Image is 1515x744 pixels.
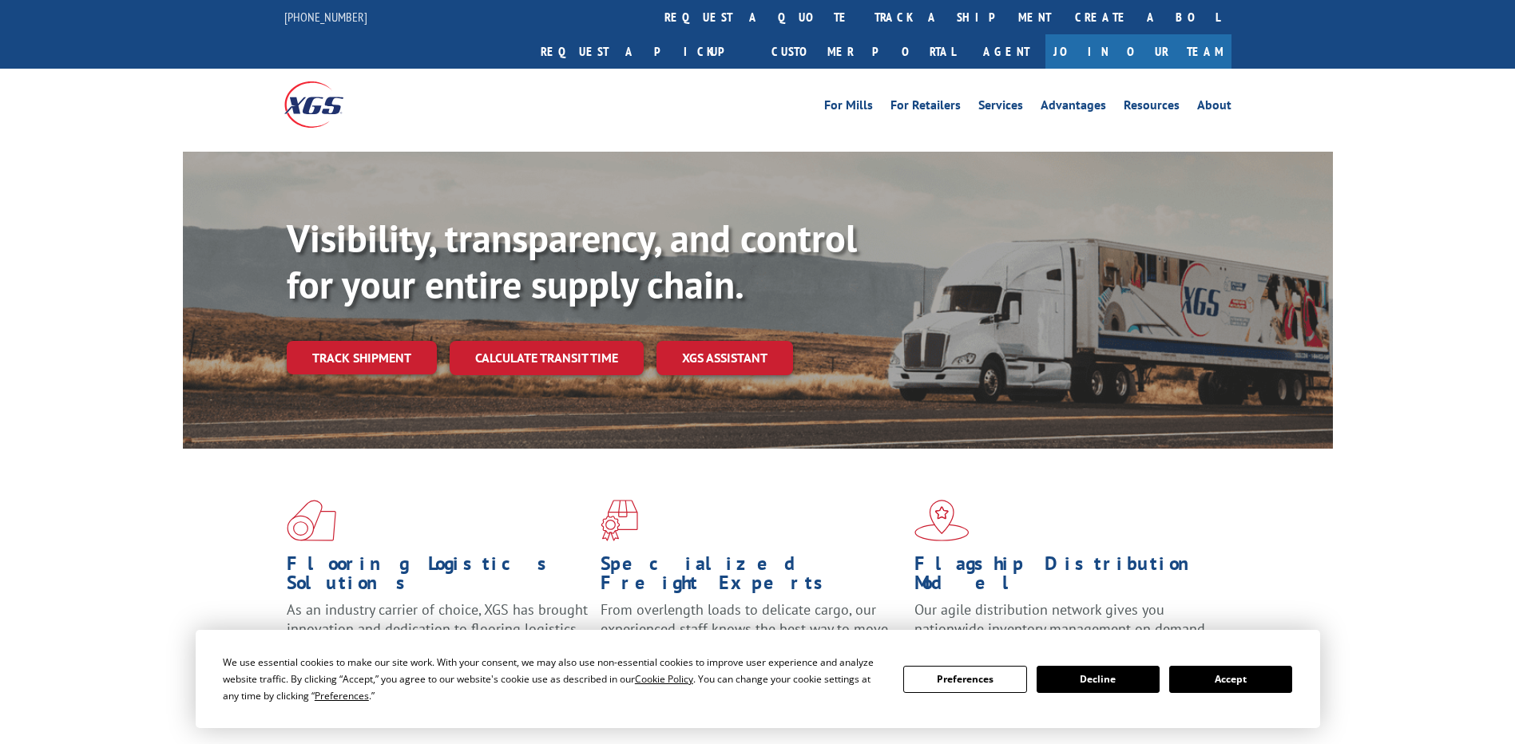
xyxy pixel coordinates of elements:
a: Resources [1124,99,1180,117]
span: Cookie Policy [635,672,693,686]
h1: Specialized Freight Experts [601,554,902,600]
span: As an industry carrier of choice, XGS has brought innovation and dedication to flooring logistics... [287,600,588,657]
a: Agent [967,34,1045,69]
a: Track shipment [287,341,437,374]
a: For Mills [824,99,873,117]
img: xgs-icon-flagship-distribution-model-red [914,500,970,541]
a: For Retailers [890,99,961,117]
div: We use essential cookies to make our site work. With your consent, we may also use non-essential ... [223,654,884,704]
h1: Flooring Logistics Solutions [287,554,589,600]
a: Join Our Team [1045,34,1231,69]
a: Services [978,99,1023,117]
b: Visibility, transparency, and control for your entire supply chain. [287,213,857,309]
a: Request a pickup [529,34,759,69]
img: xgs-icon-focused-on-flooring-red [601,500,638,541]
button: Decline [1037,666,1160,693]
span: Our agile distribution network gives you nationwide inventory management on demand. [914,600,1208,638]
img: xgs-icon-total-supply-chain-intelligence-red [287,500,336,541]
button: Accept [1169,666,1292,693]
a: XGS ASSISTANT [656,341,793,375]
a: [PHONE_NUMBER] [284,9,367,25]
h1: Flagship Distribution Model [914,554,1216,600]
p: From overlength loads to delicate cargo, our experienced staff knows the best way to move your fr... [601,600,902,671]
a: Customer Portal [759,34,967,69]
a: About [1197,99,1231,117]
a: Advantages [1041,99,1106,117]
span: Preferences [315,689,369,702]
div: Cookie Consent Prompt [196,630,1320,728]
button: Preferences [903,666,1026,693]
a: Calculate transit time [450,341,644,375]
